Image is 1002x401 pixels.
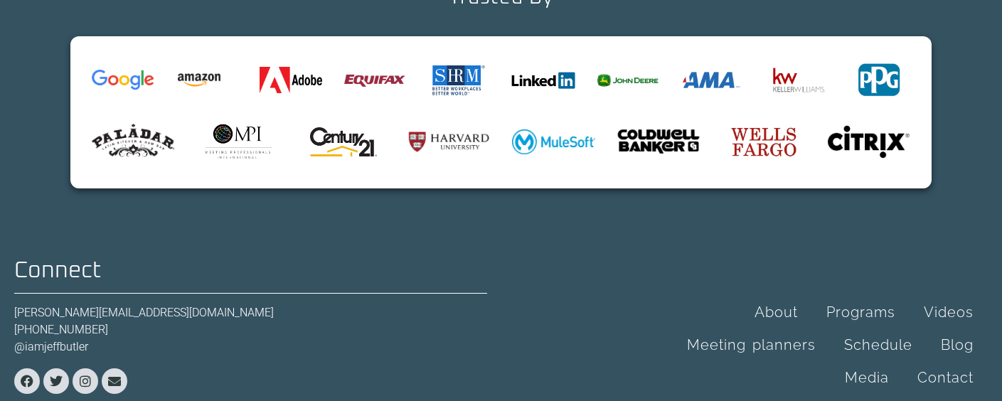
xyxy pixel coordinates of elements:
[14,306,274,319] a: [PERSON_NAME][EMAIL_ADDRESS][DOMAIN_NAME]
[740,296,812,328] a: About
[14,323,108,336] a: [PHONE_NUMBER]
[14,260,487,282] h2: Connect
[927,328,988,361] a: Blog
[903,361,988,394] a: Contact
[831,361,903,394] a: Media
[830,328,927,361] a: Schedule
[673,328,830,361] a: Meeting planners
[812,296,910,328] a: Programs
[14,340,88,353] a: @iamjeffbutler
[910,296,988,328] a: Videos
[601,296,988,394] nav: Menu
